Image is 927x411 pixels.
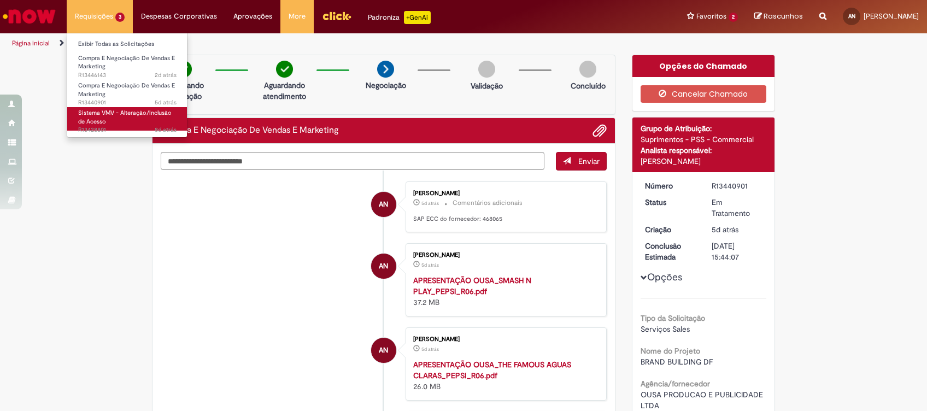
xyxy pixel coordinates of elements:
a: Aberto R13446143 : Compra E Negociação De Vendas E Marketing [67,52,187,76]
a: APRESENTAÇÃO OUSA_THE FAMOUS AGUAS CLARAS_PEPSI_R06.pdf [413,360,571,380]
h2: Compra E Negociação De Vendas E Marketing Histórico de tíquete [161,126,339,136]
span: AN [379,191,388,218]
a: Rascunhos [754,11,803,22]
span: Rascunhos [764,11,803,21]
span: AN [379,253,388,279]
span: Compra E Negociação De Vendas E Marketing [78,54,175,71]
p: Validação [471,80,503,91]
div: Analista responsável: [641,145,767,156]
span: 8d atrás [155,126,177,134]
a: Aberto R13428801 : Sistema VMV - Alteração/Inclusão de Acesso [67,107,187,131]
span: Compra E Negociação De Vendas E Marketing [78,81,175,98]
div: Em Tratamento [712,197,762,219]
dt: Conclusão Estimada [637,240,704,262]
span: R13440901 [78,98,177,107]
dt: Número [637,180,704,191]
span: 5d atrás [421,346,439,353]
span: Enviar [578,156,600,166]
div: 22/08/2025 16:44:00 [712,224,762,235]
div: Grupo de Atribuição: [641,123,767,134]
span: 2d atrás [155,71,177,79]
p: Aguardando atendimento [258,80,311,102]
div: 26.0 MB [413,359,595,392]
span: 5d atrás [712,225,738,234]
span: AN [848,13,855,20]
p: SAP ECC do fornecedor: 468065 [413,215,595,224]
dt: Criação [637,224,704,235]
p: Negociação [366,80,406,91]
span: 5d atrás [421,262,439,268]
div: Opções do Chamado [632,55,775,77]
button: Cancelar Chamado [641,85,767,103]
span: 3 [115,13,125,22]
div: Allysson Belle Dalla Nora [371,254,396,279]
img: img-circle-grey.png [478,61,495,78]
div: [DATE] 15:44:07 [712,240,762,262]
img: arrow-next.png [377,61,394,78]
p: +GenAi [404,11,431,24]
span: Sistema VMV - Alteração/Inclusão de Acesso [78,109,172,126]
b: Agência/fornecedor [641,379,710,389]
span: Favoritos [696,11,726,22]
span: Despesas Corporativas [141,11,217,22]
div: [PERSON_NAME] [641,156,767,167]
div: Suprimentos - PSS - Commercial [641,134,767,145]
span: Serviços Sales [641,324,690,334]
div: [PERSON_NAME] [413,336,595,343]
span: BRAND BUILDING DF [641,357,713,367]
small: Comentários adicionais [453,198,523,208]
span: Aprovações [233,11,272,22]
b: Nome do Projeto [641,346,700,356]
img: ServiceNow [1,5,57,27]
div: Allysson Belle Dalla Nora [371,192,396,217]
span: More [289,11,306,22]
time: 22/08/2025 16:42:55 [421,346,439,353]
ul: Requisições [67,33,187,138]
span: 5d atrás [421,200,439,207]
span: Requisições [75,11,113,22]
span: AN [379,337,388,363]
time: 22/08/2025 16:44:02 [155,98,177,107]
button: Adicionar anexos [592,124,607,138]
a: Página inicial [12,39,50,48]
img: check-circle-green.png [276,61,293,78]
time: 19/08/2025 14:11:32 [155,126,177,134]
a: Aberto R13440901 : Compra E Negociação De Vendas E Marketing [67,80,187,103]
div: R13440901 [712,180,762,191]
img: click_logo_yellow_360x200.png [322,8,351,24]
span: R13428801 [78,126,177,134]
div: [PERSON_NAME] [413,252,595,259]
ul: Trilhas de página [8,33,610,54]
a: Exibir Todas as Solicitações [67,38,187,50]
p: Concluído [571,80,606,91]
span: R13446143 [78,71,177,80]
button: Enviar [556,152,607,171]
div: Allysson Belle Dalla Nora [371,338,396,363]
img: img-circle-grey.png [579,61,596,78]
span: [PERSON_NAME] [864,11,919,21]
time: 22/08/2025 16:59:29 [421,200,439,207]
span: 2 [729,13,738,22]
b: Tipo da Solicitação [641,313,705,323]
span: OUSA PRODUCAO E PUBLICIDADE LTDA [641,390,765,410]
div: 37.2 MB [413,275,595,308]
span: 5d atrás [155,98,177,107]
time: 22/08/2025 16:43:13 [421,262,439,268]
dt: Status [637,197,704,208]
textarea: Digite sua mensagem aqui... [161,152,544,171]
a: APRESENTAÇÃO OUSA_SMASH N PLAY_PEPSI_R06.pdf [413,275,531,296]
div: [PERSON_NAME] [413,190,595,197]
time: 22/08/2025 16:44:00 [712,225,738,234]
div: Padroniza [368,11,431,24]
